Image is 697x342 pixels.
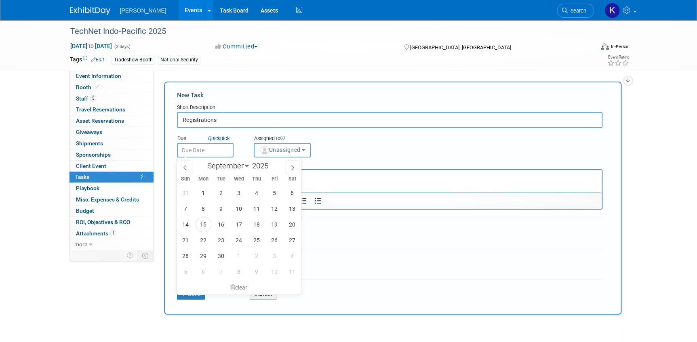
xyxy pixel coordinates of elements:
[266,216,282,232] span: September 19, 2025
[76,129,102,135] span: Giveaways
[69,138,154,149] a: Shipments
[208,135,220,141] i: Quick
[266,264,282,279] span: October 10, 2025
[213,201,229,216] span: September 9, 2025
[259,147,301,153] span: Unassigned
[178,185,194,201] span: August 31, 2025
[213,185,229,201] span: September 2, 2025
[69,127,154,138] a: Giveaways
[231,232,246,248] span: September 24, 2025
[248,216,264,232] span: September 18, 2025
[410,44,511,50] span: [GEOGRAPHIC_DATA], [GEOGRAPHIC_DATA]
[76,163,106,169] span: Client Event
[90,95,96,101] span: 5
[212,176,230,182] span: Tue
[254,135,351,143] div: Assigned to
[69,183,154,194] a: Playbook
[178,201,194,216] span: September 7, 2025
[196,248,211,264] span: September 29, 2025
[69,115,154,126] a: Asset Reservations
[206,135,231,142] a: Quickpick
[178,248,194,264] span: September 28, 2025
[69,239,154,250] a: more
[213,248,229,264] span: September 30, 2025
[70,55,104,65] td: Tags
[69,82,154,93] a: Booth
[196,201,211,216] span: September 8, 2025
[177,135,242,143] div: Due
[76,84,101,90] span: Booth
[213,216,229,232] span: September 16, 2025
[231,185,246,201] span: September 3, 2025
[178,232,194,248] span: September 21, 2025
[213,264,229,279] span: October 7, 2025
[601,43,609,50] img: Format-Inperson.png
[231,248,246,264] span: October 1, 2025
[230,176,248,182] span: Wed
[177,157,602,169] div: Details
[250,161,274,170] input: Year
[69,93,154,104] a: Staff5
[112,56,155,64] div: Tradeshow-Booth
[196,232,211,248] span: September 22, 2025
[284,216,300,232] span: September 20, 2025
[76,196,139,203] span: Misc. Expenses & Credits
[178,216,194,232] span: September 14, 2025
[69,71,154,82] a: Event Information
[69,194,154,205] a: Misc. Expenses & Credits
[67,24,582,39] div: TechNet Indo-Pacific 2025
[266,248,282,264] span: October 3, 2025
[75,174,89,180] span: Tasks
[110,230,116,236] span: 1
[74,241,87,248] span: more
[177,143,234,157] input: Due Date
[248,232,264,248] span: September 25, 2025
[607,55,629,59] div: Event Rating
[177,253,602,262] div: Tag Contributors
[196,216,211,232] span: September 15, 2025
[76,73,121,79] span: Event Information
[69,104,154,115] a: Travel Reservations
[114,44,131,49] span: (3 days)
[204,161,250,171] select: Month
[194,176,212,182] span: Mon
[76,219,130,225] span: ROI, Objectives & ROO
[76,140,103,147] span: Shipments
[178,264,194,279] span: October 5, 2025
[284,248,300,264] span: October 4, 2025
[76,208,94,214] span: Budget
[266,185,282,201] span: September 5, 2025
[87,43,95,49] span: to
[91,57,104,63] a: Edit
[231,216,246,232] span: September 17, 2025
[265,176,283,182] span: Fri
[284,185,300,201] span: September 6, 2025
[557,4,594,18] a: Search
[296,195,310,206] button: Numbered list
[76,117,124,124] span: Asset Reservations
[196,264,211,279] span: October 6, 2025
[248,264,264,279] span: October 9, 2025
[69,161,154,172] a: Client Event
[69,217,154,228] a: ROI, Objectives & ROO
[196,185,211,201] span: September 1, 2025
[178,170,602,192] iframe: Rich Text Area
[610,44,629,50] div: In-Person
[284,201,300,216] span: September 13, 2025
[248,248,264,264] span: October 2, 2025
[231,201,246,216] span: September 10, 2025
[310,195,324,206] button: Bullet list
[70,7,110,15] img: ExhibitDay
[248,176,265,182] span: Thu
[604,3,620,18] img: Kim Hansen
[177,176,194,182] span: Sun
[69,206,154,216] a: Budget
[76,230,116,237] span: Attachments
[69,228,154,239] a: Attachments1
[248,201,264,216] span: September 11, 2025
[76,106,125,113] span: Travel Reservations
[248,185,264,201] span: September 4, 2025
[283,176,301,182] span: Sat
[284,264,300,279] span: October 11, 2025
[123,250,137,261] td: Personalize Event Tab Strip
